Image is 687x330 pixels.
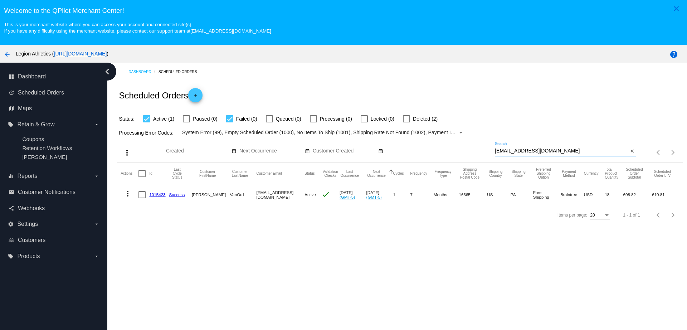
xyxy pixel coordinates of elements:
[191,93,200,102] mat-icon: add
[413,115,438,123] span: Deleted (2)
[366,195,382,199] a: (GMT-5)
[313,148,377,154] input: Customer Created
[590,213,610,218] mat-select: Items per page:
[16,51,108,57] span: Legion Athletics ( )
[9,237,14,243] i: people_outline
[9,71,99,82] a: dashboard Dashboard
[17,121,54,128] span: Retain & Grow
[54,51,107,57] a: [URL][DOMAIN_NAME]
[623,213,640,218] div: 1 - 1 of 1
[304,171,315,176] button: Change sorting for Status
[511,170,527,178] button: Change sorting for ShippingState
[182,128,464,137] mat-select: Filter by Processing Error Codes
[9,186,99,198] a: email Customer Notifications
[256,184,304,205] mat-cell: [EMAIL_ADDRESS][DOMAIN_NAME]
[193,115,217,123] span: Paused (0)
[94,221,99,227] i: arrow_drop_down
[459,168,481,179] button: Change sorting for ShippingPostcode
[410,171,427,176] button: Change sorting for Frequency
[305,149,310,154] mat-icon: date_range
[153,115,174,123] span: Active (1)
[366,170,387,178] button: Change sorting for NextOccurrenceUtc
[22,145,72,151] a: Retention Workflows
[22,136,44,142] a: Coupons
[190,28,271,34] a: [EMAIL_ADDRESS][DOMAIN_NAME]
[9,106,14,111] i: map
[605,163,623,184] mat-header-cell: Total Product Quantity
[94,173,99,179] i: arrow_drop_down
[128,66,159,77] a: Dashboard
[8,221,14,227] i: settings
[18,89,64,96] span: Scheduled Orders
[533,184,560,205] mat-cell: Free Shipping
[533,168,554,179] button: Change sorting for PreferredShippingOption
[18,205,45,212] span: Webhooks
[169,192,185,197] a: Success
[666,208,680,222] button: Next page
[18,189,75,195] span: Customer Notifications
[652,208,666,222] button: Previous page
[9,234,99,246] a: people_outline Customers
[230,170,250,178] button: Change sorting for CustomerLastName
[459,184,487,205] mat-cell: 16365
[256,171,282,176] button: Change sorting for CustomerEmail
[94,253,99,259] i: arrow_drop_down
[230,184,256,205] mat-cell: VanOrd
[378,149,383,154] mat-icon: date_range
[321,163,340,184] mat-header-cell: Validation Checks
[192,170,223,178] button: Change sorting for CustomerFirstName
[17,221,38,227] span: Settings
[495,148,628,154] input: Search
[17,253,40,259] span: Products
[239,148,304,154] input: Next Occurrence
[557,213,587,218] div: Items per page:
[4,22,271,34] small: This is your merchant website where you can access your account and connected site(s). If you hav...
[320,115,352,123] span: Processing (0)
[393,184,410,205] mat-cell: 1
[321,190,330,199] mat-icon: check
[340,184,366,205] mat-cell: [DATE]
[669,50,678,59] mat-icon: help
[22,154,67,160] a: [PERSON_NAME]
[149,171,152,176] button: Change sorting for Id
[340,170,360,178] button: Change sorting for LastOccurrenceUtc
[4,7,683,15] h3: Welcome to the QPilot Merchant Center!
[169,168,185,179] button: Change sorting for LastProcessingCycleId
[8,253,14,259] i: local_offer
[119,88,202,102] h2: Scheduled Orders
[487,170,504,178] button: Change sorting for ShippingCountry
[434,184,459,205] mat-cell: Months
[652,184,679,205] mat-cell: 610.81
[149,192,165,197] a: 1015423
[192,184,230,205] mat-cell: [PERSON_NAME]
[584,171,599,176] button: Change sorting for CurrencyIso
[666,145,680,160] button: Next page
[623,168,646,179] button: Change sorting for Subtotal
[340,195,355,199] a: (GMT-5)
[652,170,673,178] button: Change sorting for LifetimeValue
[304,192,316,197] span: Active
[393,171,404,176] button: Change sorting for Cycles
[605,184,623,205] mat-cell: 18
[18,105,32,112] span: Maps
[9,87,99,98] a: update Scheduled Orders
[672,4,681,13] mat-icon: close
[18,73,46,80] span: Dashboard
[166,148,230,154] input: Created
[236,115,257,123] span: Failed (0)
[9,103,99,114] a: map Maps
[123,149,131,157] mat-icon: more_vert
[119,130,174,136] span: Processing Error Codes:
[511,184,533,205] mat-cell: PA
[9,203,99,214] a: share Webhooks
[9,205,14,211] i: share
[123,189,132,198] mat-icon: more_vert
[17,173,37,179] span: Reports
[8,122,14,127] i: local_offer
[94,122,99,127] i: arrow_drop_down
[590,213,595,218] span: 20
[102,66,113,77] i: chevron_left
